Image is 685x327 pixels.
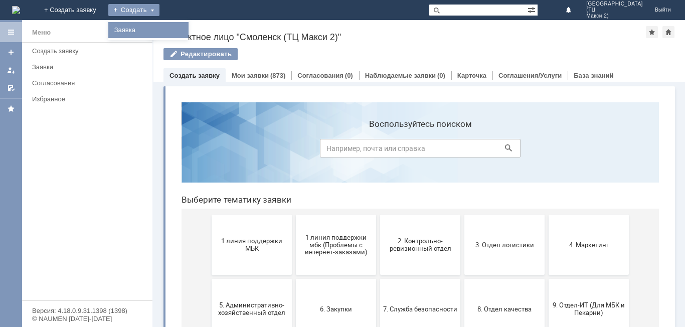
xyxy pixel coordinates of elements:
[586,13,643,19] span: Макси 2)
[378,207,452,222] span: 9. Отдел-ИТ (Для МБК и Пекарни)
[32,315,142,322] div: © NAUMEN [DATE]-[DATE]
[3,80,19,96] a: Мои согласования
[210,275,284,282] span: Отдел-ИТ (Офис)
[169,72,220,79] a: Создать заявку
[378,275,452,282] span: Франчайзинг
[646,26,658,38] div: Добавить в избранное
[365,72,436,79] a: Наблюдаемые заявки
[3,44,19,60] a: Создать заявку
[378,146,452,154] span: 4. Маркетинг
[38,249,118,309] button: Бухгалтерия (для мбк)
[32,27,51,39] div: Меню
[498,72,562,79] a: Соглашения/Услуги
[163,32,646,42] div: Контактное лицо "Смоленск (ТЦ Макси 2)"
[294,211,368,218] span: 8. Отдел качества
[207,249,287,309] button: Отдел-ИТ (Офис)
[41,275,115,282] span: Бухгалтерия (для мбк)
[457,72,486,79] a: Карточка
[294,275,368,282] span: Финансовый отдел
[122,249,203,309] button: Отдел-ИТ (Битрикс24 и CRM)
[32,307,142,314] div: Версия: 4.18.0.9.31.1398 (1398)
[210,211,284,218] span: 7. Служба безопасности
[41,207,115,222] span: 5. Административно-хозяйственный отдел
[586,1,643,7] span: [GEOGRAPHIC_DATA]
[3,62,19,78] a: Мои заявки
[110,24,187,36] a: Заявка
[291,249,371,309] button: Финансовый отдел
[146,45,347,63] input: Например, почта или справка
[122,185,203,245] button: 6. Закупки
[437,72,445,79] div: (0)
[12,6,20,14] img: logo
[12,6,20,14] a: Перейти на домашнюю страницу
[210,143,284,158] span: 2. Контрольно-ревизионный отдел
[375,249,455,309] button: Франчайзинг
[28,75,150,91] a: Согласования
[232,72,269,79] a: Мои заявки
[32,63,146,71] div: Заявки
[125,271,200,286] span: Отдел-ИТ (Битрикс24 и CRM)
[32,79,146,87] div: Согласования
[146,25,347,35] label: Воспользуйтесь поиском
[297,72,344,79] a: Согласования
[125,139,200,161] span: 1 линия поддержки мбк (Проблемы с интернет-заказами)
[574,72,613,79] a: База знаний
[662,26,674,38] div: Сделать домашней страницей
[32,47,146,55] div: Создать заявку
[207,120,287,181] button: 2. Контрольно-ревизионный отдел
[345,72,353,79] div: (0)
[291,185,371,245] button: 8. Отдел качества
[125,211,200,218] span: 6. Закупки
[32,95,135,103] div: Избранное
[528,5,538,14] span: Расширенный поиск
[41,143,115,158] span: 1 линия поддержки МБК
[294,146,368,154] span: 3. Отдел логистики
[28,43,150,59] a: Создать заявку
[108,4,159,16] div: Создать
[270,72,285,79] div: (873)
[375,185,455,245] button: 9. Отдел-ИТ (Для МБК и Пекарни)
[8,100,485,110] header: Выберите тематику заявки
[586,7,643,13] span: (ТЦ
[38,120,118,181] button: 1 линия поддержки МБК
[38,185,118,245] button: 5. Административно-хозяйственный отдел
[207,185,287,245] button: 7. Служба безопасности
[291,120,371,181] button: 3. Отдел логистики
[122,120,203,181] button: 1 линия поддержки мбк (Проблемы с интернет-заказами)
[375,120,455,181] button: 4. Маркетинг
[28,59,150,75] a: Заявки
